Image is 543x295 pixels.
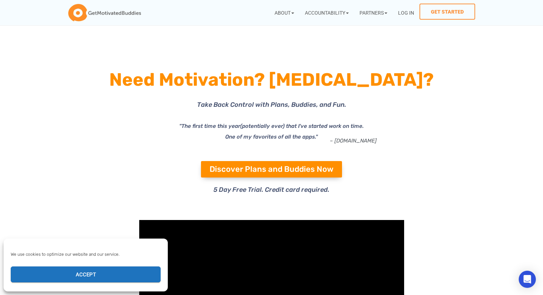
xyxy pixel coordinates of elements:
[201,161,342,177] a: Discover Plans and Buddies Now
[519,271,536,288] div: Open Intercom Messenger
[269,4,300,22] a: About
[213,186,330,194] span: 5 Day Free Trial. Credit card required.
[330,137,377,144] a: – [DOMAIN_NAME]
[419,4,475,20] a: Get Started
[79,67,464,92] h1: Need Motivation? [MEDICAL_DATA]?
[11,266,161,282] button: Accept
[393,4,419,22] a: Log In
[225,123,364,140] i: (potentially ever) that I've started work on time. One of my favorites of all the apps."
[300,4,354,22] a: Accountability
[68,4,141,22] img: GetMotivatedBuddies
[354,4,393,22] a: Partners
[179,123,240,129] i: "The first time this year
[197,101,346,109] span: Take Back Control with Plans, Buddies, and Fun.
[210,165,333,173] span: Discover Plans and Buddies Now
[11,251,160,257] div: We use cookies to optimize our website and our service.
